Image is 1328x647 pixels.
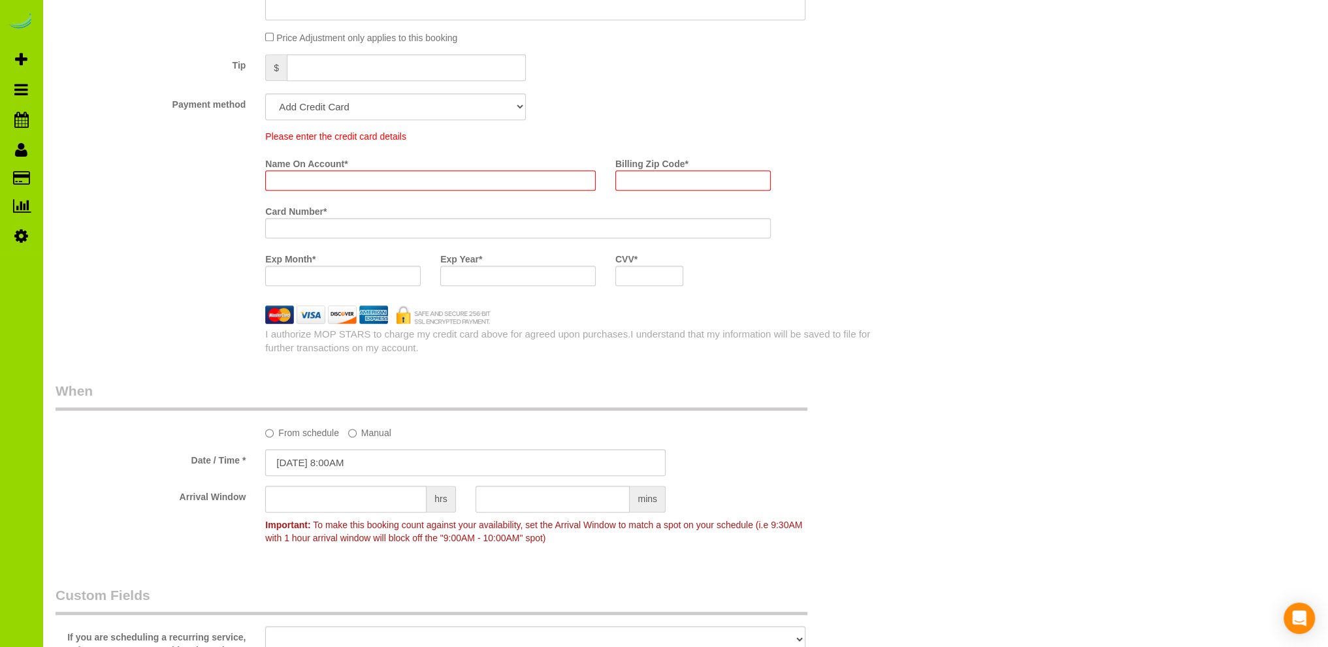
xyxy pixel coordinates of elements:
label: Arrival Window [46,486,255,503]
input: MM/DD/YYYY HH:MM [265,449,666,476]
label: Card Number [265,200,327,218]
label: Payment method [46,93,255,111]
label: Manual [348,422,391,439]
span: Price Adjustment only applies to this booking [276,33,457,43]
legend: When [56,381,807,411]
span: $ [265,54,287,81]
label: CVV [615,248,638,266]
input: Manual [348,429,357,437]
legend: Custom Fields [56,586,807,615]
span: hrs [427,486,455,513]
label: Exp Month [265,248,316,266]
label: Exp Year [440,248,482,266]
label: Billing Zip Code [615,153,688,170]
label: From schedule [265,422,339,439]
img: credit cards [255,306,500,323]
span: To make this booking count against your availability, set the Arrival Window to match a spot on y... [265,520,802,543]
img: Automaid Logo [8,13,34,31]
input: From schedule [265,429,274,437]
label: Name On Account [265,153,348,170]
strong: Important: [265,520,310,530]
label: Date / Time * [46,449,255,467]
div: I authorize MOP STARS to charge my credit card above for agreed upon purchases. [255,327,885,355]
label: Tip [46,54,255,72]
div: Please enter the credit card details [255,130,780,143]
span: mins [630,486,666,513]
div: Open Intercom Messenger [1284,603,1315,634]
